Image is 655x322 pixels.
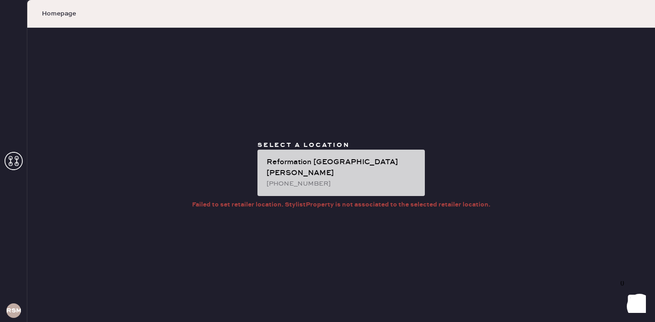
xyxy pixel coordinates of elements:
h3: RSMA [6,307,21,314]
span: Select a location [257,141,350,149]
div: Failed to set retailer location. StylistProperty is not associated to the selected retailer locat... [192,200,490,210]
div: [PHONE_NUMBER] [267,179,418,189]
div: Reformation [GEOGRAPHIC_DATA][PERSON_NAME] [267,157,418,179]
span: Homepage [42,9,76,18]
iframe: Front Chat [612,281,651,320]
